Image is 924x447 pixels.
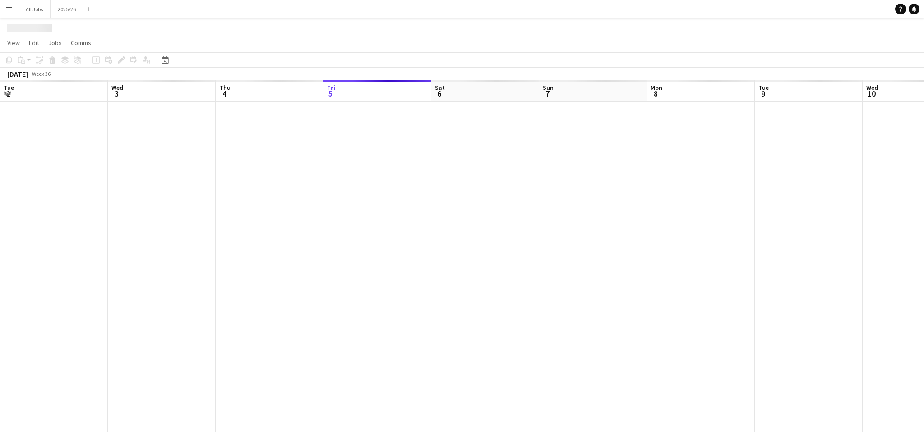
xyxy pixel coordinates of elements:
span: 9 [757,88,769,99]
span: 7 [541,88,554,99]
span: Thu [219,83,231,92]
span: Sat [435,83,445,92]
span: Fri [327,83,335,92]
span: 8 [649,88,662,99]
span: 2 [2,88,14,99]
span: 6 [434,88,445,99]
span: 10 [865,88,878,99]
a: Comms [67,37,95,49]
span: Wed [111,83,123,92]
button: 2025/26 [51,0,83,18]
button: All Jobs [18,0,51,18]
span: 3 [110,88,123,99]
span: Comms [71,39,91,47]
span: Edit [29,39,39,47]
a: Jobs [45,37,65,49]
span: Wed [866,83,878,92]
span: Tue [4,83,14,92]
span: Jobs [48,39,62,47]
span: 5 [326,88,335,99]
span: Tue [758,83,769,92]
span: Week 36 [30,70,52,77]
span: Sun [543,83,554,92]
a: Edit [25,37,43,49]
span: Mon [651,83,662,92]
span: 4 [218,88,231,99]
div: [DATE] [7,69,28,78]
span: View [7,39,20,47]
a: View [4,37,23,49]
